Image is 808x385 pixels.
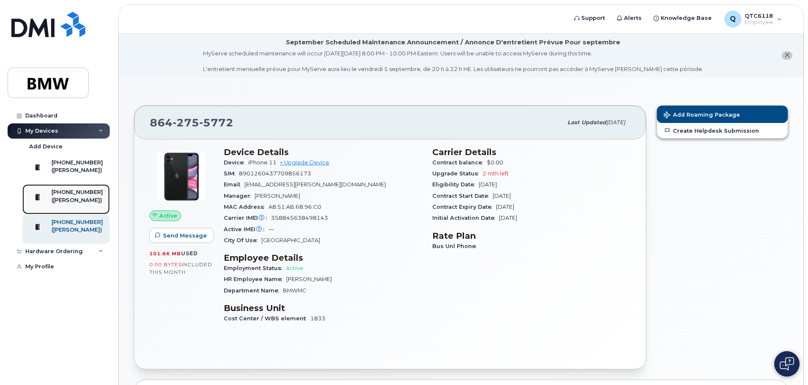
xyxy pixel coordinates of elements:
[268,204,321,210] span: A8:51:AB:68:96:C0
[479,181,497,188] span: [DATE]
[149,251,181,257] span: 101.66 MB
[432,193,493,199] span: Contract Start Date
[224,265,286,271] span: Employment Status
[224,170,239,177] span: SIM
[248,159,277,166] span: iPhone 11
[224,237,261,243] span: City Of Use
[283,287,306,294] span: BMWMC
[224,147,422,157] h3: Device Details
[268,226,274,232] span: —
[224,226,268,232] span: Active IMEI
[224,253,422,263] h3: Employee Details
[432,204,496,210] span: Contract Expiry Date
[567,119,606,126] span: Last updated
[496,204,514,210] span: [DATE]
[244,181,386,188] span: [EMAIL_ADDRESS][PERSON_NAME][DOMAIN_NAME]
[286,265,303,271] span: Active
[606,119,625,126] span: [DATE]
[173,116,199,129] span: 275
[203,49,703,73] div: MyServe scheduled maintenance will occur [DATE][DATE] 8:00 PM - 10:00 PM Eastern. Users will be u...
[499,215,517,221] span: [DATE]
[780,357,794,371] img: Open chat
[280,159,329,166] a: + Upgrade Device
[657,123,788,138] a: Create Helpdesk Submission
[261,237,320,243] span: [GEOGRAPHIC_DATA]
[432,181,479,188] span: Eligibility Date
[493,193,511,199] span: [DATE]
[163,232,207,240] span: Send Message
[664,112,740,120] span: Add Roaming Package
[310,315,325,322] span: 1833
[224,276,286,282] span: HR Employee Name
[432,231,631,241] h3: Rate Plan
[286,276,332,282] span: [PERSON_NAME]
[432,147,631,157] h3: Carrier Details
[286,38,620,47] div: September Scheduled Maintenance Announcement / Annonce D'entretient Prévue Pour septembre
[150,116,233,129] span: 864
[224,181,244,188] span: Email
[224,315,310,322] span: Cost Center / WBS element
[224,287,283,294] span: Department Name
[483,170,509,177] span: 2 mth left
[782,51,792,60] button: close notification
[487,159,503,166] span: $0.00
[149,262,182,268] span: 0.00 Bytes
[432,170,483,177] span: Upgrade Status
[224,159,248,166] span: Device
[432,243,480,249] span: Bus Unl Phone
[149,261,212,275] span: included this month
[432,159,487,166] span: Contract balance
[199,116,233,129] span: 5772
[271,215,328,221] span: 358845638498143
[159,212,177,220] span: Active
[224,204,268,210] span: MAC Address
[657,106,788,123] button: Add Roaming Package
[156,151,207,202] img: iPhone_11.jpg
[181,250,198,257] span: used
[255,193,300,199] span: [PERSON_NAME]
[432,215,499,221] span: Initial Activation Date
[224,215,271,221] span: Carrier IMEI
[224,303,422,313] h3: Business Unit
[239,170,311,177] span: 8901260437709856173
[149,228,214,243] button: Send Message
[224,193,255,199] span: Manager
